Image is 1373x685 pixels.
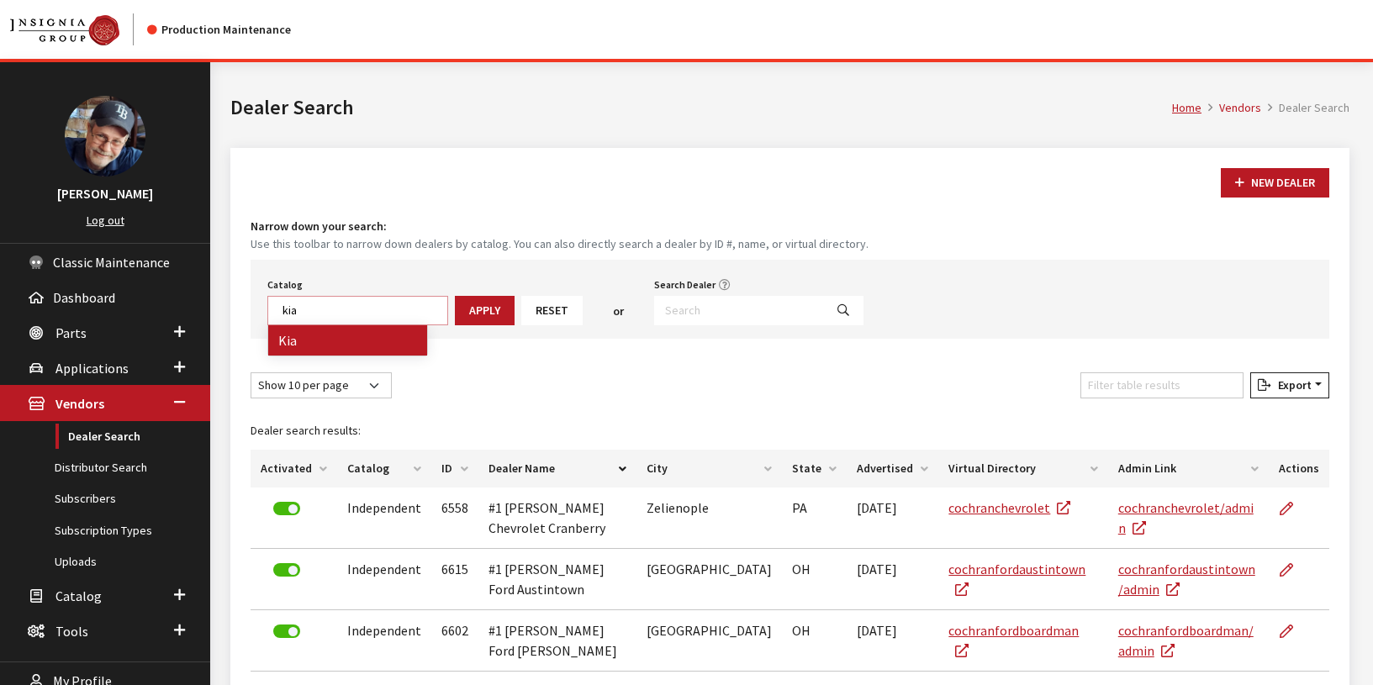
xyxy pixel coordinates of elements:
[55,396,104,413] span: Vendors
[1118,499,1254,536] a: cochranchevrolet/admin
[654,277,716,292] label: Search Dealer
[1108,450,1269,487] th: Admin Link: activate to sort column ascending
[636,450,782,487] th: City: activate to sort column ascending
[431,487,478,549] td: 6558
[847,450,938,487] th: Advertised: activate to sort column ascending
[613,303,624,320] span: or
[337,549,431,610] td: Independent
[431,450,478,487] th: ID: activate to sort column ascending
[431,610,478,672] td: 6602
[17,183,193,203] h3: [PERSON_NAME]
[55,623,88,640] span: Tools
[1250,372,1329,398] button: Export
[782,450,847,487] th: State: activate to sort column ascending
[478,450,636,487] th: Dealer Name: activate to sort column descending
[267,277,303,292] label: Catalog
[55,360,129,377] span: Applications
[55,588,102,604] span: Catalog
[948,622,1079,659] a: cochranfordboardman
[521,296,583,325] button: Reset
[1118,622,1254,659] a: cochranfordboardman/admin
[337,487,431,549] td: Independent
[455,296,515,325] button: Apply
[337,450,431,487] th: Catalog: activate to sort column ascending
[823,296,863,325] button: Search
[283,303,447,318] textarea: Search
[1221,168,1329,198] button: New Dealer
[636,487,782,549] td: Zelienople
[478,549,636,610] td: #1 [PERSON_NAME] Ford Austintown
[1279,549,1307,591] a: Edit Dealer
[251,412,1329,450] caption: Dealer search results:
[10,13,147,45] a: Insignia Group logo
[782,549,847,610] td: OH
[55,324,87,341] span: Parts
[273,502,300,515] label: Deactivate Dealer
[847,549,938,610] td: [DATE]
[1271,377,1312,393] span: Export
[1201,99,1261,117] li: Vendors
[782,487,847,549] td: PA
[1080,372,1244,398] input: Filter table results
[938,450,1107,487] th: Virtual Directory: activate to sort column ascending
[1279,487,1307,530] a: Edit Dealer
[1118,561,1255,598] a: cochranfordaustintown/admin
[1172,100,1201,115] a: Home
[273,563,300,577] label: Deactivate Dealer
[65,96,145,177] img: Ray Goodwin
[251,218,1329,235] h4: Narrow down your search:
[1279,610,1307,652] a: Edit Dealer
[53,289,115,306] span: Dashboard
[230,92,1172,123] h1: Dealer Search
[948,499,1070,516] a: cochranchevrolet
[53,254,170,271] span: Classic Maintenance
[273,624,300,638] label: Deactivate Dealer
[1261,99,1349,117] li: Dealer Search
[478,610,636,672] td: #1 [PERSON_NAME] Ford [PERSON_NAME]
[847,487,938,549] td: [DATE]
[654,296,824,325] input: Search
[267,296,448,325] span: Select
[251,235,1329,253] small: Use this toolbar to narrow down dealers by catalog. You can also directly search a dealer by ID #...
[636,610,782,672] td: [GEOGRAPHIC_DATA]
[478,487,636,549] td: #1 [PERSON_NAME] Chevrolet Cranberry
[636,549,782,610] td: [GEOGRAPHIC_DATA]
[782,610,847,672] td: OH
[847,610,938,672] td: [DATE]
[10,15,119,45] img: Catalog Maintenance
[1269,450,1329,487] th: Actions
[251,450,337,487] th: Activated: activate to sort column ascending
[268,325,427,356] li: Kia
[147,21,291,39] div: Production Maintenance
[87,213,124,228] a: Log out
[431,549,478,610] td: 6615
[948,561,1085,598] a: cochranfordaustintown
[337,610,431,672] td: Independent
